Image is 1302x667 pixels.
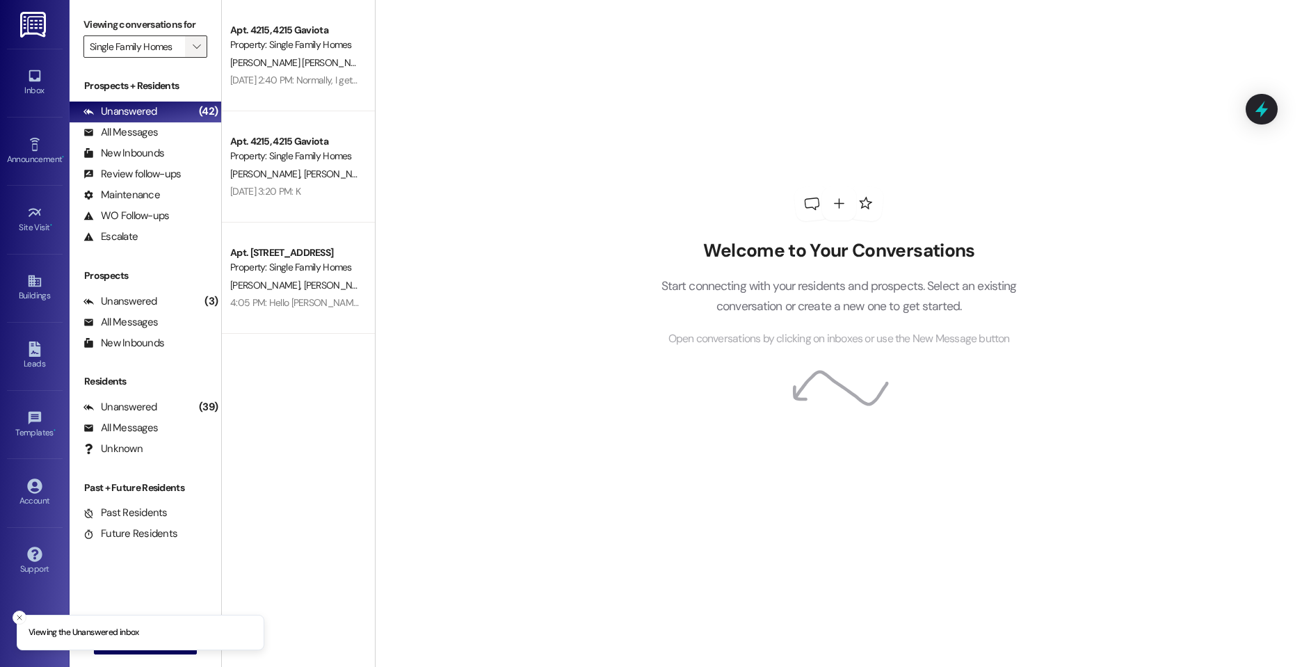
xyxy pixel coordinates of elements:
[83,336,164,351] div: New Inbounds
[83,294,157,309] div: Unanswered
[83,146,164,161] div: New Inbounds
[83,400,157,415] div: Unanswered
[7,64,63,102] a: Inbox
[70,79,221,93] div: Prospects + Residents
[230,260,359,275] div: Property: Single Family Homes
[195,396,221,418] div: (39)
[304,168,445,180] span: [PERSON_NAME] [PERSON_NAME]
[7,201,63,239] a: Site Visit •
[83,104,157,119] div: Unanswered
[70,268,221,283] div: Prospects
[13,611,26,625] button: Close toast
[230,23,359,38] div: Apt. 4215, 4215 Gaviota
[83,167,181,182] div: Review follow-ups
[29,627,139,639] p: Viewing the Unanswered inbox
[195,101,221,122] div: (42)
[83,209,169,223] div: WO Follow-ups
[20,12,49,38] img: ResiDesk Logo
[54,426,56,435] span: •
[230,185,300,198] div: [DATE] 3:20 PM: K
[7,406,63,444] a: Templates •
[90,35,185,58] input: All communities
[7,543,63,580] a: Support
[230,296,730,309] div: 4:05 PM: Hello [PERSON_NAME]. Thank you for sending this photo. I created a service request. Do y...
[62,152,64,162] span: •
[640,240,1038,262] h2: Welcome to Your Conversations
[83,14,207,35] label: Viewing conversations for
[230,168,304,180] span: [PERSON_NAME]
[230,246,359,260] div: Apt. [STREET_ADDRESS]
[230,38,359,52] div: Property: Single Family Homes
[201,291,221,312] div: (3)
[50,220,52,230] span: •
[70,374,221,389] div: Residents
[230,134,359,149] div: Apt. 4215, 4215 Gaviota
[230,149,359,163] div: Property: Single Family Homes
[83,125,158,140] div: All Messages
[7,474,63,512] a: Account
[83,188,160,202] div: Maintenance
[83,315,158,330] div: All Messages
[83,421,158,435] div: All Messages
[640,276,1038,316] p: Start connecting with your residents and prospects. Select an existing conversation or create a n...
[7,337,63,375] a: Leads
[70,481,221,495] div: Past + Future Residents
[193,41,200,52] i: 
[83,230,138,244] div: Escalate
[230,279,304,291] span: [PERSON_NAME]
[83,506,168,520] div: Past Residents
[7,269,63,307] a: Buildings
[668,330,1010,348] span: Open conversations by clicking on inboxes or use the New Message button
[304,279,373,291] span: [PERSON_NAME]
[230,56,371,69] span: [PERSON_NAME] [PERSON_NAME]
[230,74,987,86] div: [DATE] 2:40 PM: Normally, I get a reminder through the email and also through text that rent is d...
[83,442,143,456] div: Unknown
[83,527,177,541] div: Future Residents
